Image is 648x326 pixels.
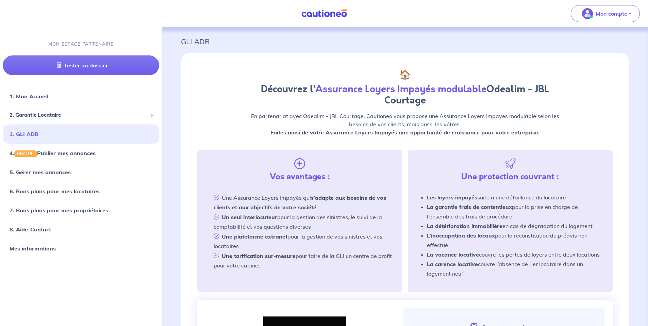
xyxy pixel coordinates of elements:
li: suite à une défaillance du locataire [427,193,604,202]
strong: La vacance locative [427,251,479,258]
a: 6. Bons plans pour mes locataires [10,188,100,195]
p: GLI ADB [181,35,629,48]
p: Mon compte [596,10,627,18]
h3: Découvrez l’ Odealim - JBL Courtage [249,84,561,107]
div: 1. Mon Accueil [3,89,159,103]
strong: Une plateforme extranet [222,233,287,240]
strong: Assurance Loyers Impayés modulable [315,82,486,96]
li: pour la reconstitution du préavis non effectué [427,231,604,250]
li: pour la prise en charge de l’ensemble des frais de procédure [427,202,604,221]
span: 2. Garantie Locataire [10,111,147,119]
img: illu_account_valid_menu.svg [582,8,593,19]
strong: La détérioration immobilière [427,223,502,229]
a: Mes informations [10,245,56,252]
p: En partenariat avec Odealim - JBL Courtage, Cautioneo vous propose une Assurance Loyers Impayés m... [249,112,561,136]
strong: La carence locative [427,261,478,267]
a: 4.GRATUITPublier mes annonces [10,149,96,156]
strong: s’adapte aux besoins de vos clients et aux objectifs de votre société [214,194,386,211]
a: 7. Bons plans pour mes propriétaires [10,207,108,214]
div: 3. GLI ADB [3,127,159,141]
a: 8. Aide-Contact [10,226,51,233]
a: 5. Gérer mes annonces [10,169,71,176]
a: Tester un dossier [3,55,159,75]
li: couvre l’absence de 1er locataire dans un logement neuf [427,259,604,278]
strong: Une tarification sur-mesure [222,252,296,259]
li: pour la gestion de vos sinistres et vos locataires [205,231,394,251]
h3: 🏠 [249,69,561,81]
p: MON ESPACE PARTENAIRE [48,41,114,47]
div: 4.GRATUITPublier mes annonces [3,146,159,160]
a: 3. GLI ADB [10,130,38,137]
li: en cas de dégradation du logement [427,221,604,231]
h4: Une protection couvrant : [461,172,559,182]
strong: L’inoccupation des locaux [427,232,495,239]
div: 5. Gérer mes annonces [3,165,159,179]
div: 6. Bons plans pour mes locataires [3,184,159,198]
div: 2. Garantie Locataire [3,109,159,122]
h4: Vos avantages : [270,172,330,182]
strong: Un seul interlocuteur [222,214,277,221]
div: Mes informations [3,242,159,255]
li: pour faire de la GLI un centre de profit pour votre cabinet [205,251,394,270]
div: 8. Aide-Contact [3,223,159,236]
div: 7. Bons plans pour mes propriétaires [3,203,159,217]
strong: Les loyers impayés [427,194,477,201]
li: couvre les pertes de loyers entre deux locations [427,250,604,259]
strong: La garantie frais de contentieux [427,203,512,210]
li: pour la gestion des sinistres, le suivi de la comptabilité et vos questions diverses [205,212,394,231]
button: illu_account_valid_menu.svgMon compte [571,5,640,22]
li: Une Assurance Loyers Impayés qui [205,193,394,212]
strong: Faites ainsi de votre Assurance Loyers Impayés une opportunité de croissance pour votre entreprise. [270,129,539,136]
img: Cautioneo [299,9,350,18]
a: 1. Mon Accueil [10,93,48,100]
